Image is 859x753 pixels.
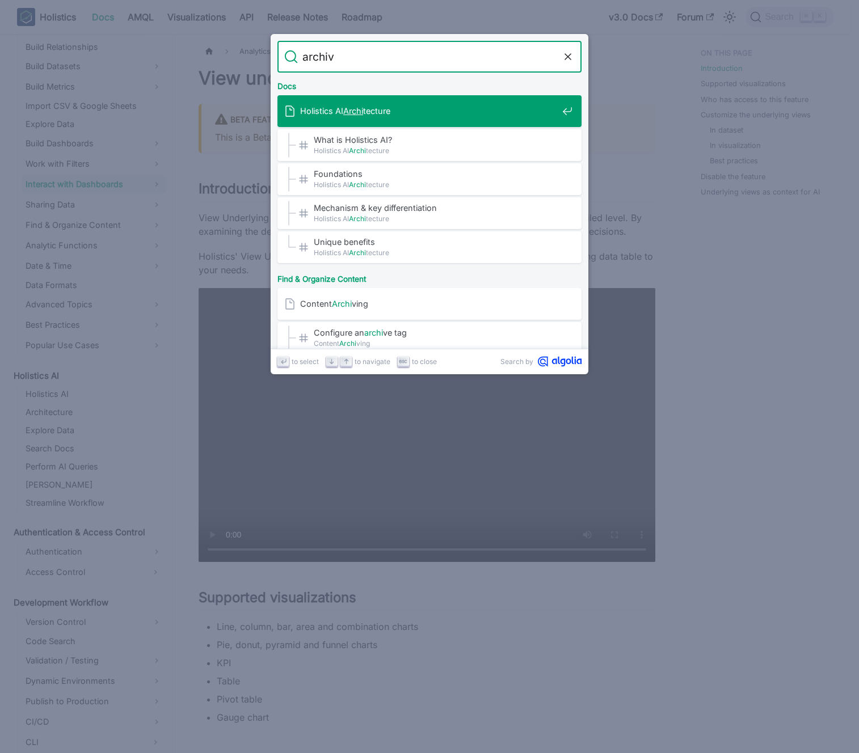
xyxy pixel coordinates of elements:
span: What is Holistics AI?​ [314,134,558,145]
a: Search byAlgolia [500,356,582,367]
span: Foundations​ [314,168,558,179]
a: Mechanism & key differentiation​Holistics AIArchitecture [277,197,582,229]
span: Holistics AI tecture [314,145,558,156]
span: Holistics AI tecture [314,179,558,190]
mark: Archi [349,146,366,155]
mark: archi [364,328,383,337]
a: Configure anarchive tag​ContentArchiving [277,322,582,354]
a: ContentArchiving [277,288,582,320]
button: Clear the query [561,50,575,64]
input: Search docs [298,41,561,73]
mark: Archi [349,180,366,189]
mark: Archi [343,106,363,116]
mark: Archi [349,214,366,223]
span: Holistics AI tecture [300,105,558,116]
span: Unique benefits​ [314,236,558,247]
a: Holistics AIArchitecture [277,95,582,127]
span: Search by [500,356,533,367]
a: Foundations​Holistics AIArchitecture [277,163,582,195]
svg: Arrow down [327,357,336,366]
span: Mechanism & key differentiation​ [314,202,558,213]
span: Content ving [300,298,558,309]
span: Content ving [314,338,558,349]
span: to select [292,356,319,367]
span: to navigate [355,356,390,367]
a: What is Holistics AI?​Holistics AIArchitecture [277,129,582,161]
span: to close [412,356,437,367]
div: Docs [275,73,584,95]
mark: Archi [332,299,352,308]
svg: Enter key [279,357,288,366]
a: Unique benefits​Holistics AIArchitecture [277,231,582,263]
div: Find & Organize Content [275,265,584,288]
span: Holistics AI tecture [314,213,558,224]
mark: Archi [349,248,366,257]
svg: Escape key [399,357,407,366]
svg: Arrow up [342,357,351,366]
mark: Archi [339,339,356,348]
span: Holistics AI tecture [314,247,558,258]
svg: Algolia [538,356,582,367]
span: Configure an ve tag​ [314,327,558,338]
